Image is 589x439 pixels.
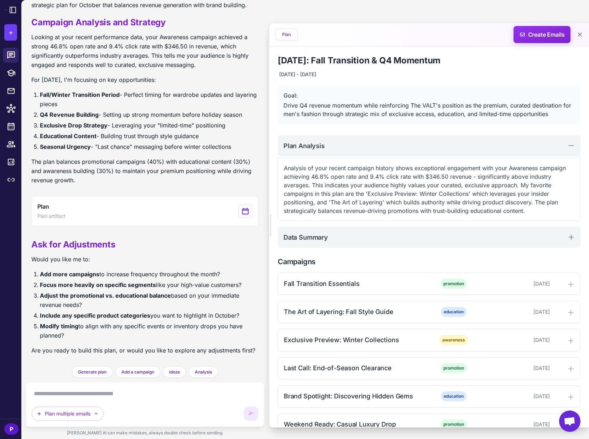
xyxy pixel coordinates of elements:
[189,366,218,378] button: Analysis
[278,55,580,66] h1: [DATE]: Fall Transition & Q4 Momentum
[284,164,574,215] p: Analysis of your recent campaign history shows exceptional engagement with your Awareness campaig...
[31,17,259,28] h2: Campaign Analysis and Strategy
[40,91,120,98] strong: Fall/Winter Transition Period
[40,270,259,279] li: to increase frequency throughout the month?
[121,369,154,375] span: Add a campaign
[40,142,259,151] li: - "Last chance" messaging before winter collections
[559,411,580,432] div: Open chat
[163,366,186,378] button: Ideas
[284,335,428,345] div: Exclusive Preview: Winter Collections
[40,311,259,320] li: you want to highlight in October?
[441,279,467,289] span: promotion
[40,143,91,150] strong: Seasonal Urgency
[169,369,180,375] span: Ideas
[4,24,17,41] button: +
[40,291,259,309] li: based on your immediate revenue needs?
[479,280,550,288] div: [DATE]
[40,132,97,140] strong: Educational Content
[31,75,259,84] p: For [DATE], I'm focusing on key opportunities:
[441,363,467,373] span: promotion
[4,423,19,435] div: P
[32,407,104,421] button: Plan multiple emails
[284,363,428,373] div: Last Call: End-of-Season Clearance
[40,90,259,109] li: - Perfect timing for wardrobe updates and layering pieces
[40,271,99,278] strong: Add more campaigns
[284,307,428,317] div: The Art of Layering: Fall Style Guide
[479,336,550,344] div: [DATE]
[31,239,259,250] h2: Ask for Adjustments
[479,364,550,372] div: [DATE]
[9,27,13,38] span: +
[40,131,259,141] li: - Building trust through style guidance
[31,196,259,226] button: View generated Plan
[37,212,66,220] span: Plan artifact
[283,141,325,151] h2: Plan Analysis
[479,308,550,316] div: [DATE]
[278,69,318,80] div: [DATE] - [DATE]
[195,369,212,375] span: Analysis
[511,26,573,43] span: Create Emails
[31,157,259,185] p: The plan balances promotional campaigns (40%) with educational content (30%) and awareness buildi...
[40,111,99,118] strong: Q4 Revenue Building
[441,419,467,429] span: promotion
[31,346,259,355] p: Are you ready to build this plan, or would you like to explore any adjustments first?
[439,335,468,345] span: awareness
[72,366,113,378] button: Generate plan
[283,232,328,242] h2: Data Summary
[40,322,259,340] li: to align with any specific events or inventory drops you have planned?
[40,312,150,319] strong: Include any specific product categories
[479,392,550,400] div: [DATE]
[40,281,156,288] strong: Focus more heavily on specific segments
[40,110,259,119] li: - Setting up strong momentum before holiday season
[37,202,49,211] span: Plan
[283,91,575,100] div: Goal:
[40,121,259,130] li: - Leveraging your "limited-time" positioning
[284,419,428,429] div: Weekend Ready: Casual Luxury Drop
[441,307,466,317] span: education
[514,26,570,43] button: Create Emails
[40,323,78,330] strong: Modify timing
[284,391,428,401] div: Brand Spotlight: Discovering Hidden Gems
[283,101,575,118] div: Drive Q4 revenue momentum while reinforcing The VALT's position as the premium, curated destinati...
[40,280,259,289] li: like your high-value customers?
[479,420,550,428] div: [DATE]
[40,122,108,129] strong: Exclusive Drop Strategy
[276,29,297,40] button: Plan
[31,255,259,264] p: Would you like me to:
[78,369,106,375] span: Generate plan
[278,256,580,267] h2: Campaigns
[284,279,428,288] div: Fall Transition Essentials
[441,391,466,401] span: education
[40,292,171,299] strong: Adjust the promotional vs. educational balance
[26,427,264,439] div: [PERSON_NAME] AI can make mistakes, always double check before sending.
[31,32,259,69] p: Looking at your recent performance data, your Awareness campaign achieved a strong 46.8% open rat...
[115,366,160,378] button: Add a campaign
